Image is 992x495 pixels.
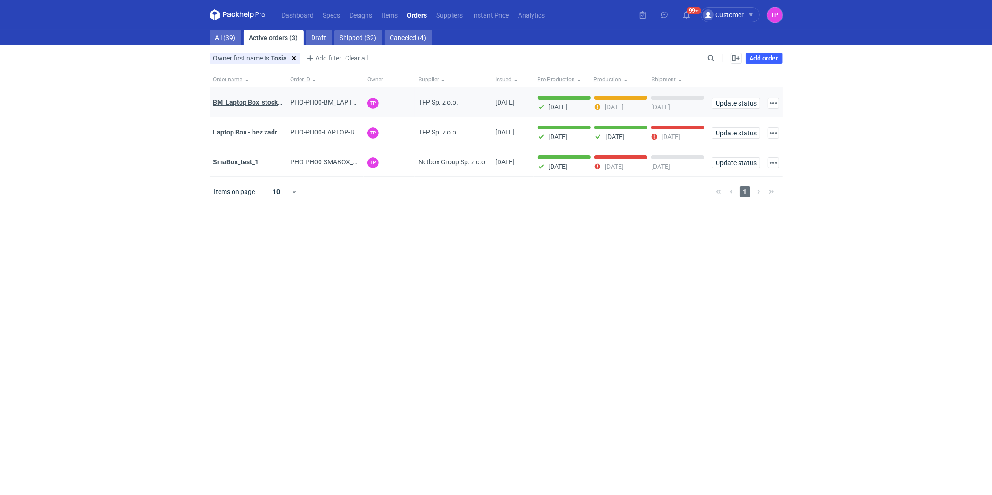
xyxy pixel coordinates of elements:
[213,99,288,106] a: BM_Laptop Box_stock_06
[534,72,592,87] button: Pre-Production
[367,157,379,168] figcaption: TP
[367,76,383,83] span: Owner
[712,98,760,109] button: Update status
[213,158,259,166] a: SmaBox_test_1
[767,7,783,23] button: TP
[514,9,550,20] a: Analytics
[403,9,432,20] a: Orders
[606,133,625,140] p: [DATE]
[605,103,624,111] p: [DATE]
[679,7,694,22] button: 99+
[415,147,492,177] div: Netbox Group Sp. z o.o.
[277,9,319,20] a: Dashboard
[319,9,345,20] a: Specs
[746,53,783,64] a: Add order
[290,99,409,106] span: PHO-PH00-BM_LAPTOP-BOX_STOCK_06
[305,53,342,64] span: Add filter
[703,9,744,20] div: Customer
[367,98,379,109] figcaption: TP
[650,72,708,87] button: Shipment
[334,30,382,45] a: Shipped (32)
[652,76,676,83] span: Shipment
[768,157,779,168] button: Actions
[346,55,368,61] span: Clear all
[210,53,287,64] button: Owner first name Is Tosia
[496,158,515,166] span: 06/09/2024
[605,163,624,170] p: [DATE]
[419,127,458,137] span: TFP Sp. z o.o.
[213,128,315,136] a: Laptop Box - bez zadruku - stock 3
[712,157,760,168] button: Update status
[651,163,670,170] p: [DATE]
[415,117,492,147] div: TFP Sp. z o.o.
[767,7,783,23] div: Tosia Płotek
[768,127,779,139] button: Actions
[214,187,255,196] span: Items on page
[210,9,266,20] svg: Packhelp Pro
[210,53,287,64] div: Owner first name Is
[712,127,760,139] button: Update status
[415,87,492,117] div: TFP Sp. z o.o.
[768,98,779,109] button: Actions
[213,76,243,83] span: Order name
[538,76,575,83] span: Pre-Production
[740,186,750,197] span: 1
[716,130,756,136] span: Update status
[419,76,439,83] span: Supplier
[594,76,622,83] span: Production
[290,158,374,166] span: PHO-PH00-SMABOX_TEST_1
[271,54,287,62] strong: Tosia
[549,133,568,140] p: [DATE]
[419,98,458,107] span: TFP Sp. z o.o.
[419,157,487,167] span: Netbox Group Sp. z o.o.
[304,53,342,64] button: Add filter
[432,9,468,20] a: Suppliers
[377,9,403,20] a: Items
[592,72,650,87] button: Production
[415,72,492,87] button: Supplier
[706,53,735,64] input: Search
[286,72,364,87] button: Order ID
[210,30,241,45] a: All (39)
[306,30,332,45] a: Draft
[701,7,767,22] button: Customer
[496,76,512,83] span: Issued
[661,133,680,140] p: [DATE]
[549,103,568,111] p: [DATE]
[496,128,515,136] span: 04/09/2025
[290,76,310,83] span: Order ID
[367,127,379,139] figcaption: TP
[345,9,377,20] a: Designs
[261,185,292,198] div: 10
[549,163,568,170] p: [DATE]
[496,99,515,106] span: 22/09/2025
[492,72,534,87] button: Issued
[385,30,432,45] a: Canceled (4)
[651,103,670,111] p: [DATE]
[716,100,756,107] span: Update status
[290,128,443,136] span: PHO-PH00-LAPTOP-BOX---BEZ-ZADRUKU---STOCK-3
[345,53,369,64] button: Clear all
[210,72,287,87] button: Order name
[468,9,514,20] a: Instant Price
[716,160,756,166] span: Update status
[244,30,304,45] a: Active orders (3)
